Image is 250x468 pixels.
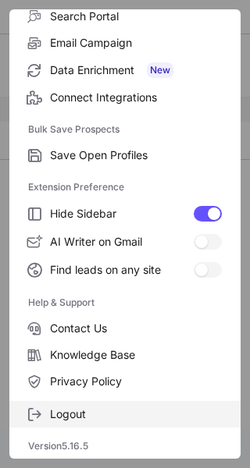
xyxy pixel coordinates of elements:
[50,148,222,162] span: Save Open Profiles
[50,348,222,362] span: Knowledge Base
[50,90,222,105] span: Connect Integrations
[28,117,222,142] label: Bulk Save Prospects
[9,228,241,256] label: AI Writer on Gmail
[9,256,241,284] label: Find leads on any site
[50,263,194,277] span: Find leads on any site
[50,374,222,388] span: Privacy Policy
[9,315,241,342] label: Contact Us
[9,30,241,56] label: Email Campaign
[9,84,241,111] label: Connect Integrations
[28,175,222,200] label: Extension Preference
[9,3,241,30] label: Search Portal
[9,368,241,395] label: Privacy Policy
[50,321,222,335] span: Contact Us
[50,36,222,50] span: Email Campaign
[50,407,222,421] span: Logout
[9,200,241,228] label: Hide Sidebar
[9,401,241,427] label: Logout
[28,290,222,315] label: Help & Support
[147,62,173,78] span: New
[50,9,222,23] span: Search Portal
[50,207,194,221] span: Hide Sidebar
[50,62,222,78] span: Data Enrichment
[9,342,241,368] label: Knowledge Base
[50,235,194,249] span: AI Writer on Gmail
[9,56,241,84] label: Data Enrichment New
[9,142,241,168] label: Save Open Profiles
[9,434,241,459] div: Version 5.16.5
